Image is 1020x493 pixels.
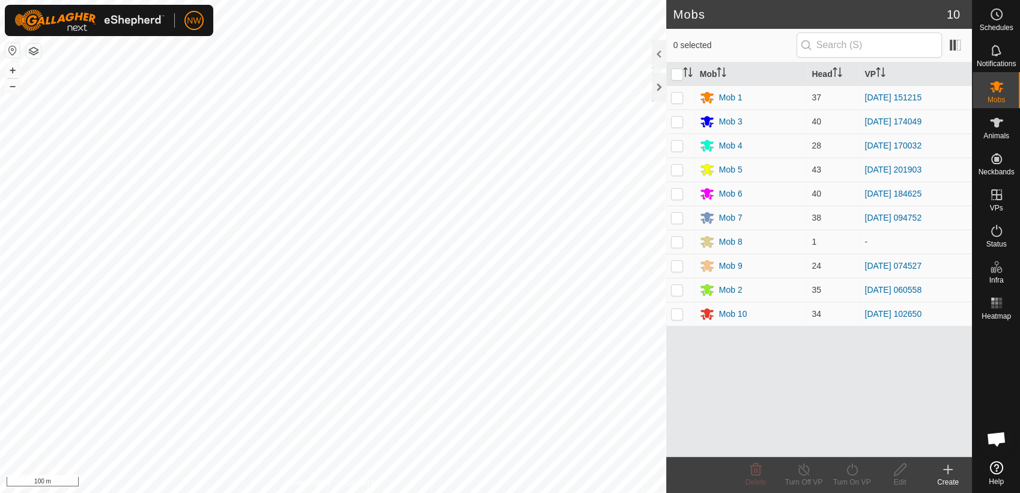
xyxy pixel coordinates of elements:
th: Mob [695,63,807,86]
p-sorticon: Activate to sort [833,69,842,79]
span: 43 [812,165,821,174]
div: Mob 9 [719,260,742,272]
span: Schedules [979,24,1013,31]
a: Contact Us [345,477,380,488]
div: Mob 8 [719,236,742,248]
span: 35 [812,285,821,295]
button: – [5,79,20,93]
p-sorticon: Activate to sort [683,69,693,79]
div: Turn Off VP [780,477,828,488]
a: [DATE] 170032 [864,141,921,150]
th: Head [807,63,860,86]
button: Reset Map [5,43,20,58]
span: 0 selected [673,39,797,52]
th: VP [860,63,972,86]
a: [DATE] 201903 [864,165,921,174]
a: [DATE] 074527 [864,261,921,271]
button: Map Layers [26,44,41,58]
a: [DATE] 060558 [864,285,921,295]
td: - [860,230,972,254]
span: Notifications [977,60,1016,67]
a: [DATE] 174049 [864,117,921,126]
span: 24 [812,261,821,271]
div: Mob 1 [719,91,742,104]
span: Heatmap [982,313,1011,320]
span: 1 [812,237,816,246]
span: Status [986,240,1006,248]
span: 28 [812,141,821,150]
div: Create [924,477,972,488]
span: Mobs [988,96,1005,103]
span: 10 [947,5,960,23]
span: Help [989,478,1004,485]
a: [DATE] 102650 [864,309,921,319]
span: 38 [812,213,821,222]
span: NW [187,14,201,27]
div: Mob 7 [719,212,742,224]
span: Delete [745,478,767,486]
div: Turn On VP [828,477,876,488]
div: Mob 3 [719,115,742,128]
span: 40 [812,117,821,126]
div: Edit [876,477,924,488]
div: Mob 10 [719,308,747,320]
span: 34 [812,309,821,319]
div: Mob 4 [719,139,742,152]
span: Animals [983,132,1009,139]
p-sorticon: Activate to sort [876,69,885,79]
span: VPs [989,204,1003,212]
span: 40 [812,189,821,198]
a: [DATE] 151215 [864,93,921,102]
p-sorticon: Activate to sort [717,69,726,79]
a: Privacy Policy [285,477,330,488]
a: Help [973,456,1020,490]
div: Mob 2 [719,284,742,296]
h2: Mobs [673,7,947,22]
img: Gallagher Logo [14,10,165,31]
span: Neckbands [978,168,1014,176]
button: + [5,63,20,78]
a: [DATE] 184625 [864,189,921,198]
a: [DATE] 094752 [864,213,921,222]
div: Open chat [979,421,1015,457]
span: 37 [812,93,821,102]
input: Search (S) [797,32,942,58]
div: Mob 5 [719,164,742,176]
div: Mob 6 [719,188,742,200]
span: Infra [989,277,1003,284]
